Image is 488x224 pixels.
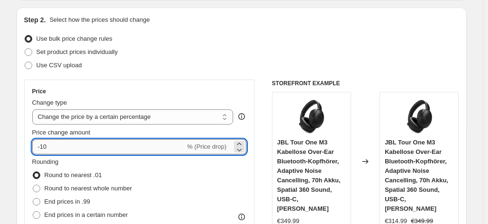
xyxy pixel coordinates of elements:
h2: Step 2. [24,15,46,25]
img: 71nbeoJUZ0L_80x.jpg [292,97,330,135]
h6: STOREFRONT EXAMPLE [272,80,459,87]
span: % (Price drop) [187,143,226,150]
span: Round to nearest .01 [45,171,102,179]
span: End prices in .99 [45,198,90,205]
span: JBL Tour One M3 Kabellose Over-Ear Bluetooth-Kopfhörer, Adaptive Noise Cancelling, 70h Akku, Spat... [385,139,448,212]
span: Set product prices individually [36,48,118,55]
p: Select how the prices should change [49,15,150,25]
span: Rounding [32,158,59,165]
div: help [237,112,246,121]
img: 71nbeoJUZ0L_80x.jpg [400,97,438,135]
span: JBL Tour One M3 Kabellose Over-Ear Bluetooth-Kopfhörer, Adaptive Noise Cancelling, 70h Akku, Spat... [277,139,341,212]
span: Change type [32,99,67,106]
span: Round to nearest whole number [45,185,132,192]
span: Use CSV upload [36,62,82,69]
input: -15 [32,139,185,154]
h3: Price [32,88,46,95]
span: End prices in a certain number [45,211,128,218]
span: Use bulk price change rules [36,35,112,42]
span: Price change amount [32,129,90,136]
